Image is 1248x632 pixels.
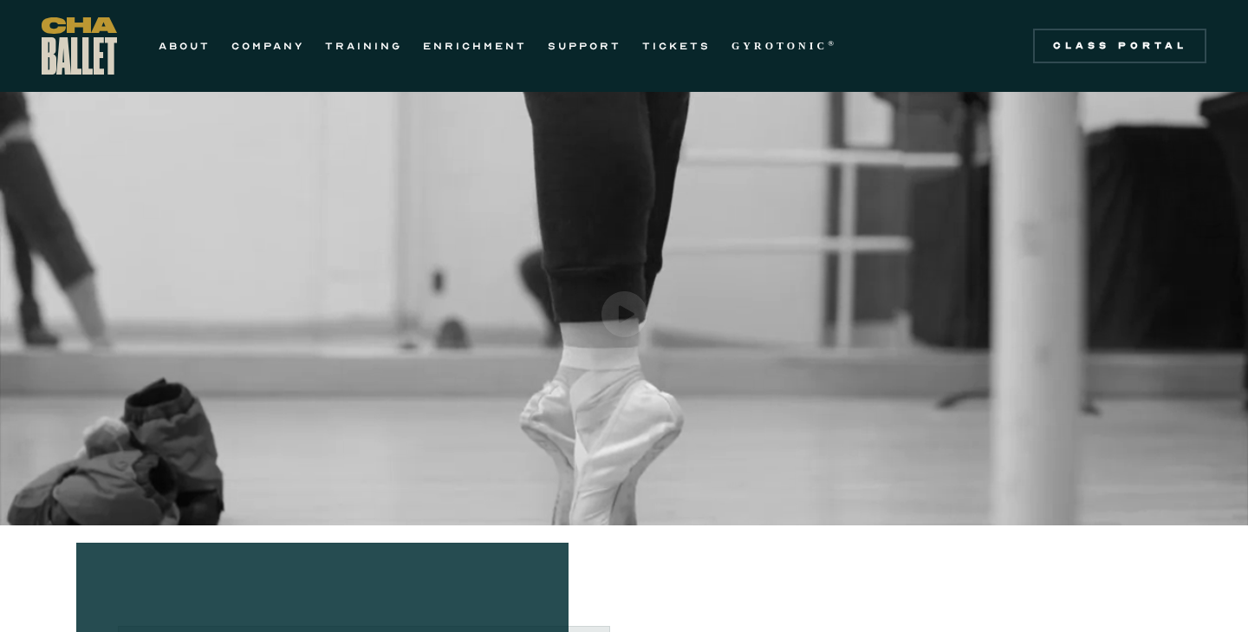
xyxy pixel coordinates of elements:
[325,36,402,56] a: TRAINING
[731,36,837,56] a: GYROTONIC®
[1043,39,1196,53] div: Class Portal
[548,36,621,56] a: SUPPORT
[231,36,304,56] a: COMPANY
[159,36,211,56] a: ABOUT
[42,17,117,75] a: home
[731,40,828,52] strong: GYROTONIC
[642,36,711,56] a: TICKETS
[423,36,527,56] a: ENRICHMENT
[828,39,837,48] sup: ®
[1033,29,1206,63] a: Class Portal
